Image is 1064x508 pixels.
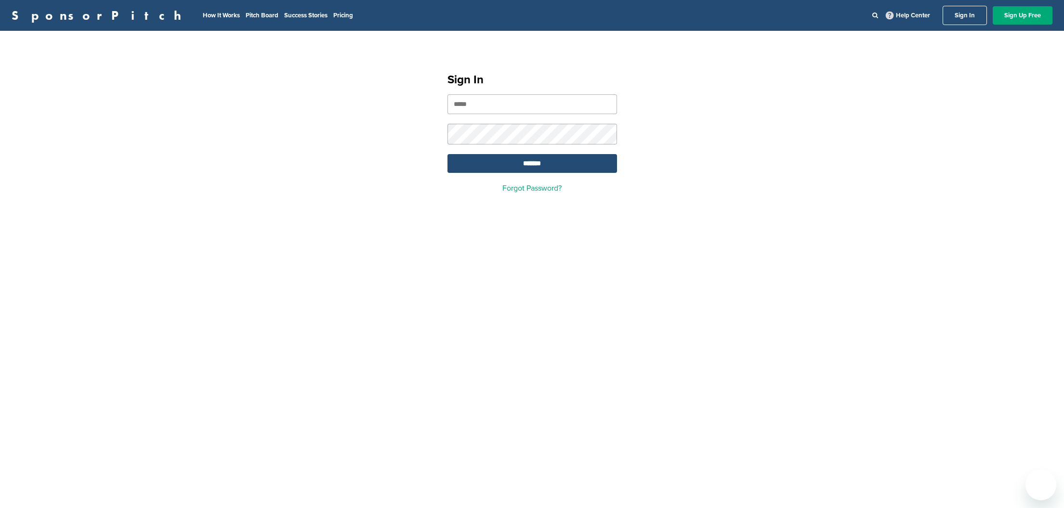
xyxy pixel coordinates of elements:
a: Success Stories [284,12,328,19]
a: Sign In [943,6,987,25]
a: Help Center [884,10,932,21]
a: SponsorPitch [12,9,187,22]
a: Sign Up Free [993,6,1052,25]
a: Forgot Password? [502,183,562,193]
a: Pitch Board [246,12,278,19]
a: How It Works [203,12,240,19]
a: Pricing [333,12,353,19]
iframe: Button to launch messaging window [1025,469,1056,500]
h1: Sign In [447,71,617,89]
